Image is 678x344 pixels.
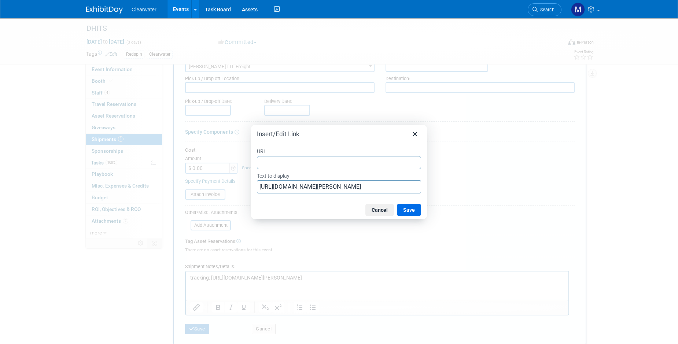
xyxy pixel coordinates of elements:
label: URL [257,146,421,156]
button: Cancel [365,204,394,216]
div: Insert/Edit Link [251,125,427,219]
body: Rich Text Area. Press ALT-0 for help. [4,3,379,10]
label: Text to display [257,171,421,180]
img: Monica Pastor [571,3,585,16]
p: tracking: [URL][DOMAIN_NAME][PERSON_NAME] [4,3,379,10]
span: Clearwater [132,7,156,12]
a: Search [528,3,561,16]
button: Close [409,128,421,140]
h1: Insert/Edit Link [257,130,299,138]
img: ExhibitDay [86,6,123,14]
span: Search [538,7,554,12]
button: Save [397,204,421,216]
